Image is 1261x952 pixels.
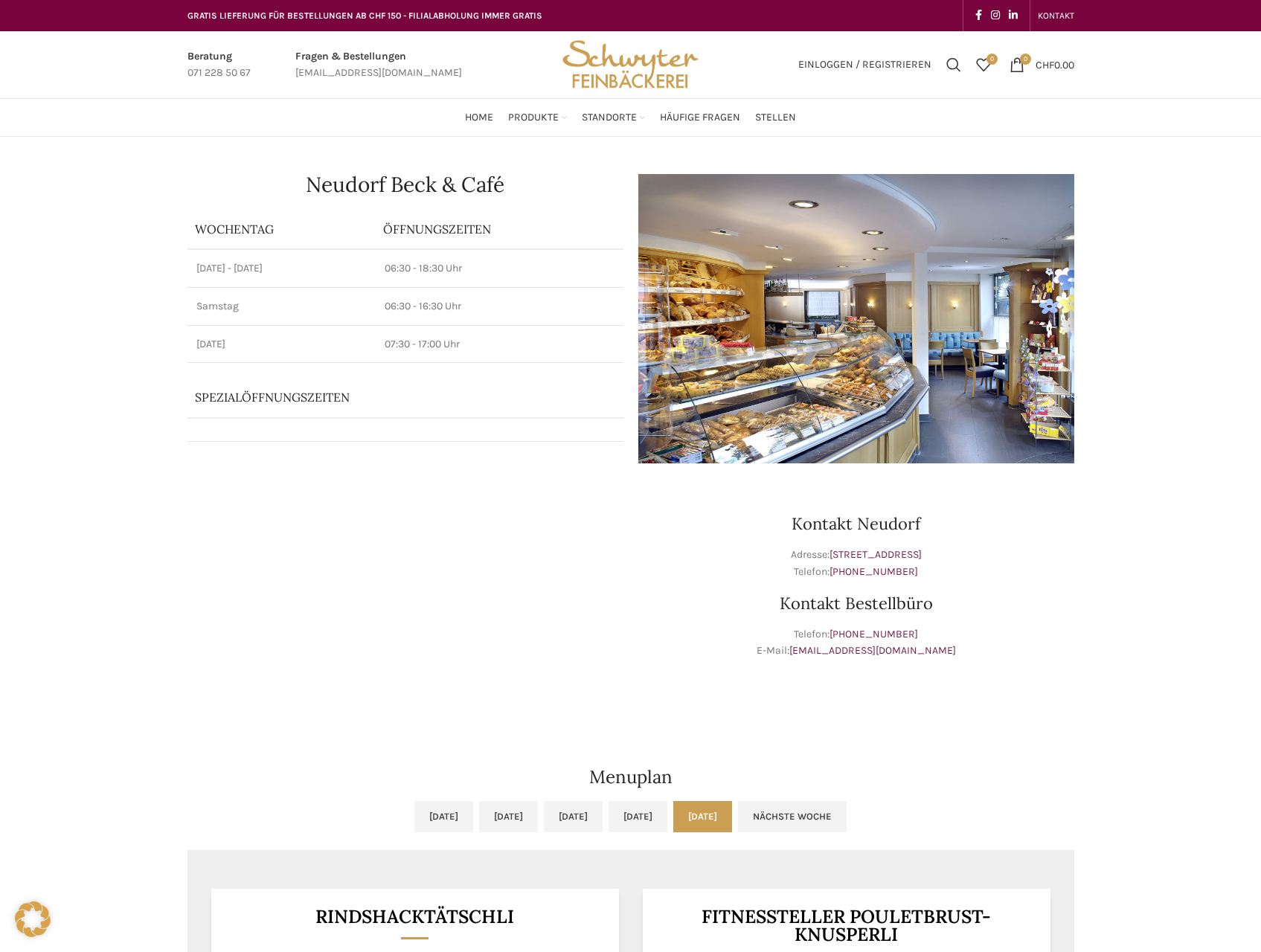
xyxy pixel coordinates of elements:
h3: Kontakt Neudorf [638,515,1074,532]
a: 0 [969,50,998,80]
h3: Kontakt Bestellbüro [638,595,1074,611]
a: Site logo [557,57,703,70]
a: [DATE] [479,801,538,832]
span: Einloggen / Registrieren [798,59,931,70]
a: [PHONE_NUMBER] [830,628,918,640]
h3: Fitnessteller Pouletbrust-Knusperli [661,907,1032,944]
p: 07:30 - 17:00 Uhr [385,337,614,352]
a: Infobox link [295,48,462,82]
a: [EMAIL_ADDRESS][DOMAIN_NAME] [789,644,956,657]
p: [DATE] - [DATE] [196,261,368,276]
a: Produkte [508,103,567,132]
span: CHF [1036,58,1054,71]
a: Einloggen / Registrieren [791,50,939,80]
p: [DATE] [196,337,368,352]
span: 0 [1020,54,1031,65]
p: Spezialöffnungszeiten [195,389,574,405]
a: 0 CHF0.00 [1002,50,1082,80]
a: Infobox link [187,48,251,82]
p: Adresse: Telefon: [638,547,1074,580]
p: 06:30 - 16:30 Uhr [385,299,614,314]
a: Linkedin social link [1004,5,1022,26]
a: Suchen [939,50,969,80]
a: Stellen [755,103,796,132]
div: Secondary navigation [1030,1,1082,30]
span: Produkte [508,111,559,125]
span: 0 [986,54,998,65]
h2: Menuplan [187,768,1074,786]
a: Home [465,103,493,132]
a: [DATE] [544,801,603,832]
a: [DATE] [414,801,473,832]
bdi: 0.00 [1036,58,1074,71]
div: Meine Wunschliste [969,50,998,80]
span: Stellen [755,111,796,125]
a: KONTAKT [1038,1,1074,30]
a: Häufige Fragen [660,103,740,132]
a: Instagram social link [986,5,1004,26]
h1: Neudorf Beck & Café [187,174,623,195]
a: [DATE] [673,801,732,832]
p: ÖFFNUNGSZEITEN [383,221,615,237]
a: Standorte [582,103,645,132]
h3: Rindshacktätschli [229,907,600,926]
span: Home [465,111,493,125]
iframe: schwyter martinsbruggstrasse [187,478,623,701]
span: KONTAKT [1038,10,1074,21]
a: [DATE] [609,801,667,832]
p: 06:30 - 18:30 Uhr [385,261,614,276]
a: Nächste Woche [738,801,847,832]
a: Facebook social link [971,5,986,26]
a: [PHONE_NUMBER] [830,565,918,578]
a: [STREET_ADDRESS] [830,548,922,561]
span: Häufige Fragen [660,111,740,125]
img: Bäckerei Schwyter [557,31,703,98]
span: GRATIS LIEFERUNG FÜR BESTELLUNGEN AB CHF 150 - FILIALABHOLUNG IMMER GRATIS [187,10,542,21]
p: Wochentag [195,221,369,237]
p: Telefon: E-Mail: [638,626,1074,660]
div: Main navigation [180,103,1082,132]
span: Standorte [582,111,637,125]
p: Samstag [196,299,368,314]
